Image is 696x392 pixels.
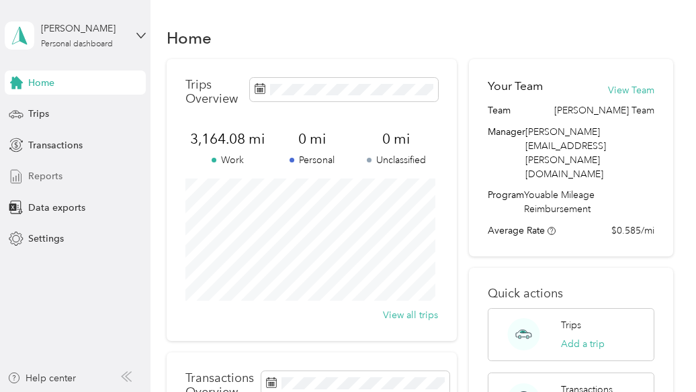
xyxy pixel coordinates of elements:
p: Trips Overview [185,78,243,106]
span: 0 mi [354,130,438,148]
span: 3,164.08 mi [185,130,269,148]
iframe: Everlance-gr Chat Button Frame [621,317,696,392]
span: Average Rate [488,225,545,236]
span: Trips [28,107,49,121]
p: Trips [561,318,581,332]
div: Personal dashboard [41,40,113,48]
span: Reports [28,169,62,183]
span: Team [488,103,511,117]
span: Data exports [28,201,85,215]
span: Program [488,188,524,216]
button: Help center [7,371,76,385]
span: $0.585/mi [611,224,654,238]
p: Personal [269,153,353,167]
button: View Team [608,83,654,97]
h1: Home [167,31,212,45]
span: 0 mi [269,130,353,148]
p: Work [185,153,269,167]
span: Settings [28,232,64,246]
button: View all trips [383,308,438,322]
h2: Your Team [488,78,543,95]
p: Quick actions [488,287,654,301]
span: [PERSON_NAME][EMAIL_ADDRESS][PERSON_NAME][DOMAIN_NAME] [525,126,606,180]
div: [PERSON_NAME] [41,21,125,36]
span: [PERSON_NAME] Team [554,103,654,117]
p: Unclassified [354,153,438,167]
span: Home [28,76,54,90]
span: Transactions [28,138,83,152]
span: Youable Mileage Reimbursement [524,188,654,216]
span: Manager [488,125,525,181]
button: Add a trip [561,337,605,351]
